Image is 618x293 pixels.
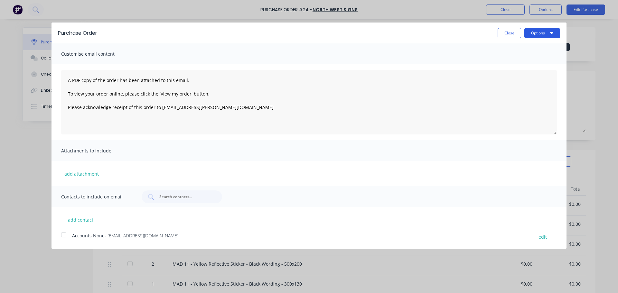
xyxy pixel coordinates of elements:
button: edit [535,232,551,241]
span: - [EMAIL_ADDRESS][DOMAIN_NAME] [105,233,178,239]
span: Customise email content [61,50,132,59]
span: Accounts None [72,233,105,239]
textarea: A PDF copy of the order has been attached to this email. To view your order online, please click ... [61,70,557,134]
button: add attachment [61,169,102,179]
button: Close [498,28,521,38]
button: Options [524,28,560,38]
span: Contacts to include on email [61,192,132,201]
span: Attachments to include [61,146,132,155]
button: add contact [61,215,100,224]
div: Purchase Order [58,29,97,37]
input: Search contacts... [159,194,212,200]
